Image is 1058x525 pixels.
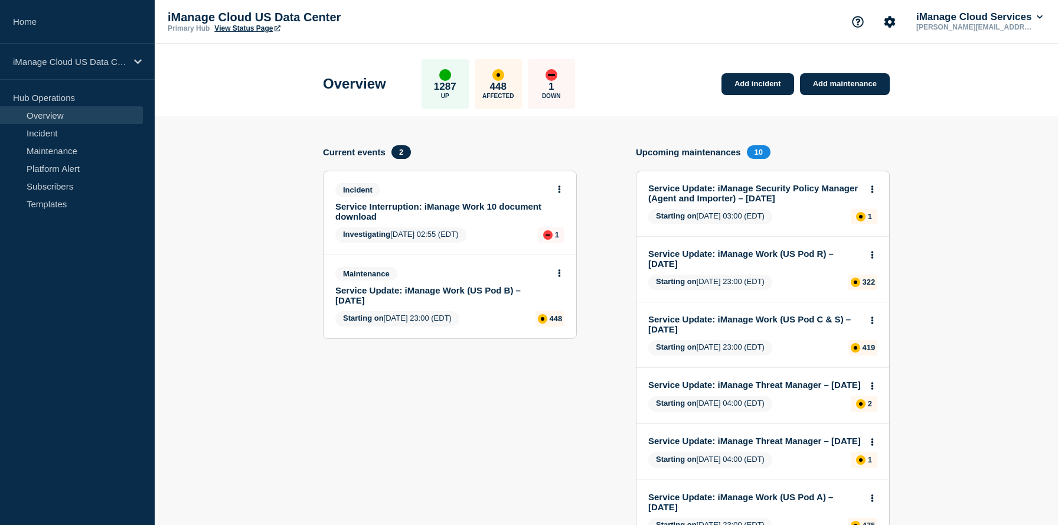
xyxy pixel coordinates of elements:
[434,81,456,93] p: 1287
[168,24,210,32] p: Primary Hub
[335,311,459,327] span: [DATE] 23:00 (EDT)
[914,23,1037,31] p: [PERSON_NAME][EMAIL_ADDRESS][DOMAIN_NAME]
[648,492,861,512] a: Service Update: iManage Work (US Pod A) – [DATE]
[648,209,772,224] span: [DATE] 03:00 (EDT)
[656,343,697,351] span: Starting on
[538,314,547,324] div: affected
[868,455,872,464] p: 1
[548,81,554,93] p: 1
[335,183,380,197] span: Incident
[648,380,861,390] a: Service Update: iManage Threat Manager – [DATE]
[851,278,860,287] div: affected
[542,93,561,99] p: Down
[323,147,386,157] h4: Current events
[656,455,697,464] span: Starting on
[335,285,548,305] a: Service Update: iManage Work (US Pod B) – [DATE]
[335,267,397,281] span: Maintenance
[492,69,504,81] div: affected
[851,343,860,353] div: affected
[343,230,390,239] span: Investigating
[863,343,876,352] p: 419
[648,314,861,334] a: Service Update: iManage Work (US Pod C & S) – [DATE]
[482,93,514,99] p: Affected
[335,201,548,221] a: Service Interruption: iManage Work 10 document download
[856,212,866,221] div: affected
[546,69,557,81] div: down
[441,93,449,99] p: Up
[648,452,772,468] span: [DATE] 04:00 (EDT)
[914,11,1045,23] button: iManage Cloud Services
[550,314,563,323] p: 448
[13,57,126,67] p: iManage Cloud US Data Center
[868,399,872,408] p: 2
[543,230,553,240] div: down
[636,147,741,157] h4: Upcoming maintenances
[490,81,507,93] p: 448
[845,9,870,34] button: Support
[648,396,772,412] span: [DATE] 04:00 (EDT)
[656,399,697,407] span: Starting on
[555,230,559,239] p: 1
[648,436,861,446] a: Service Update: iManage Threat Manager – [DATE]
[391,145,411,159] span: 2
[214,24,280,32] a: View Status Page
[439,69,451,81] div: up
[747,145,770,159] span: 10
[648,340,772,356] span: [DATE] 23:00 (EDT)
[877,9,902,34] button: Account settings
[863,278,876,286] p: 322
[856,399,866,409] div: affected
[648,183,861,203] a: Service Update: iManage Security Policy Manager (Agent and Importer) – [DATE]
[800,73,890,95] a: Add maintenance
[868,212,872,221] p: 1
[656,211,697,220] span: Starting on
[656,277,697,286] span: Starting on
[343,314,384,322] span: Starting on
[648,275,772,290] span: [DATE] 23:00 (EDT)
[168,11,404,24] p: iManage Cloud US Data Center
[721,73,794,95] a: Add incident
[323,76,386,92] h1: Overview
[856,455,866,465] div: affected
[335,227,466,243] span: [DATE] 02:55 (EDT)
[648,249,861,269] a: Service Update: iManage Work (US Pod R) – [DATE]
